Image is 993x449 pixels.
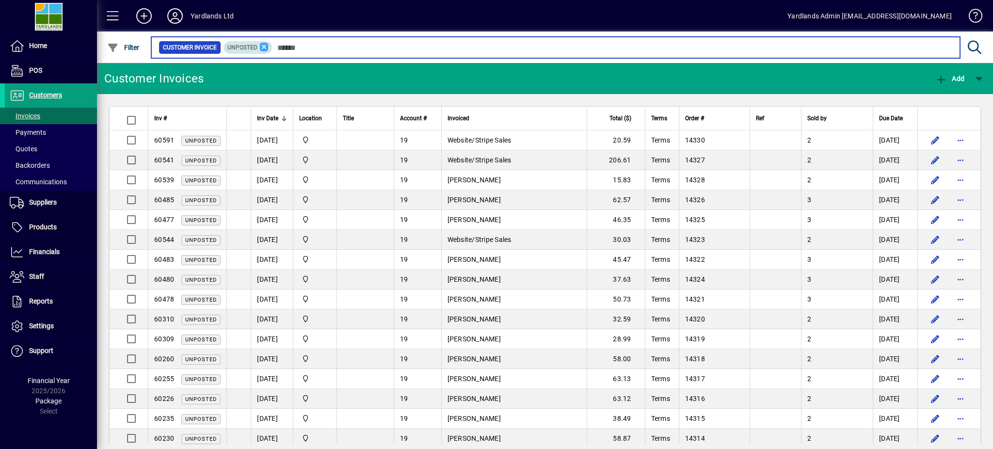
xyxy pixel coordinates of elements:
span: Order # [685,113,704,124]
td: 50.73 [587,289,645,309]
div: Total ($) [593,113,640,124]
td: [DATE] [873,130,917,150]
span: 2 [807,375,811,383]
span: Unposted [185,416,217,422]
span: Terms [651,256,670,263]
span: [PERSON_NAME] [448,355,501,363]
span: Reports [29,297,53,305]
td: [DATE] [251,130,293,150]
span: Terms [651,156,670,164]
span: Customer Invoice [163,43,217,52]
span: Yardlands Limited [299,194,331,205]
td: [DATE] [251,250,293,270]
td: [DATE] [873,270,917,289]
button: Edit [928,192,943,208]
td: 20.59 [587,130,645,150]
button: More options [953,192,968,208]
td: [DATE] [873,369,917,389]
td: 32.59 [587,309,645,329]
span: 14314 [685,434,705,442]
span: Yardlands Limited [299,334,331,344]
span: 3 [807,196,811,204]
td: [DATE] [251,349,293,369]
span: 2 [807,156,811,164]
button: More options [953,311,968,327]
span: 19 [400,335,408,343]
td: [DATE] [251,190,293,210]
span: Terms [651,295,670,303]
span: Due Date [879,113,903,124]
a: Products [5,215,97,240]
td: 30.03 [587,230,645,250]
span: Invoices [10,112,40,120]
span: Yardlands Limited [299,135,331,145]
span: [PERSON_NAME] [448,375,501,383]
td: [DATE] [873,309,917,329]
span: Unposted [185,197,217,204]
span: 60255 [154,375,174,383]
a: Knowledge Base [961,2,981,33]
span: Terms [651,236,670,243]
div: Order # [685,113,744,124]
td: [DATE] [873,429,917,449]
td: [DATE] [873,230,917,250]
td: [DATE] [873,210,917,230]
span: 14320 [685,315,705,323]
span: Unposted [185,436,217,442]
span: Unposted [185,177,217,184]
span: Backorders [10,161,50,169]
span: [PERSON_NAME] [448,434,501,442]
span: 60226 [154,395,174,402]
td: [DATE] [251,150,293,170]
a: Communications [5,174,97,190]
span: 14316 [685,395,705,402]
div: Customer Invoices [104,71,204,86]
span: Unposted [185,297,217,303]
span: Financials [29,248,60,256]
span: Products [29,223,57,231]
button: More options [953,172,968,188]
button: Edit [928,291,943,307]
span: Yardlands Limited [299,234,331,245]
div: Invoiced [448,113,581,124]
span: 19 [400,216,408,224]
span: Terms [651,335,670,343]
span: 3 [807,256,811,263]
span: Unposted [185,337,217,343]
span: Financial Year [28,377,70,385]
a: Reports [5,289,97,314]
a: POS [5,59,97,83]
span: [PERSON_NAME] [448,415,501,422]
span: Suppliers [29,198,57,206]
span: 60477 [154,216,174,224]
a: Financials [5,240,97,264]
div: Inv Date [257,113,287,124]
span: POS [29,66,42,74]
button: Edit [928,212,943,227]
span: 19 [400,236,408,243]
div: Account # [400,113,435,124]
span: Customers [29,91,62,99]
span: Website/Stripe Sales [448,136,512,144]
span: 60591 [154,136,174,144]
span: Support [29,347,53,354]
span: Ref [756,113,764,124]
span: 60478 [154,295,174,303]
div: Inv # [154,113,221,124]
td: [DATE] [251,270,293,289]
span: [PERSON_NAME] [448,395,501,402]
span: 60539 [154,176,174,184]
td: 63.13 [587,369,645,389]
td: [DATE] [873,389,917,409]
div: Sold by [807,113,867,124]
span: [PERSON_NAME] [448,295,501,303]
span: 19 [400,355,408,363]
a: Home [5,34,97,58]
td: [DATE] [873,329,917,349]
td: [DATE] [251,369,293,389]
td: [DATE] [873,170,917,190]
span: Payments [10,128,46,136]
span: 60480 [154,275,174,283]
span: 14330 [685,136,705,144]
span: 19 [400,156,408,164]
